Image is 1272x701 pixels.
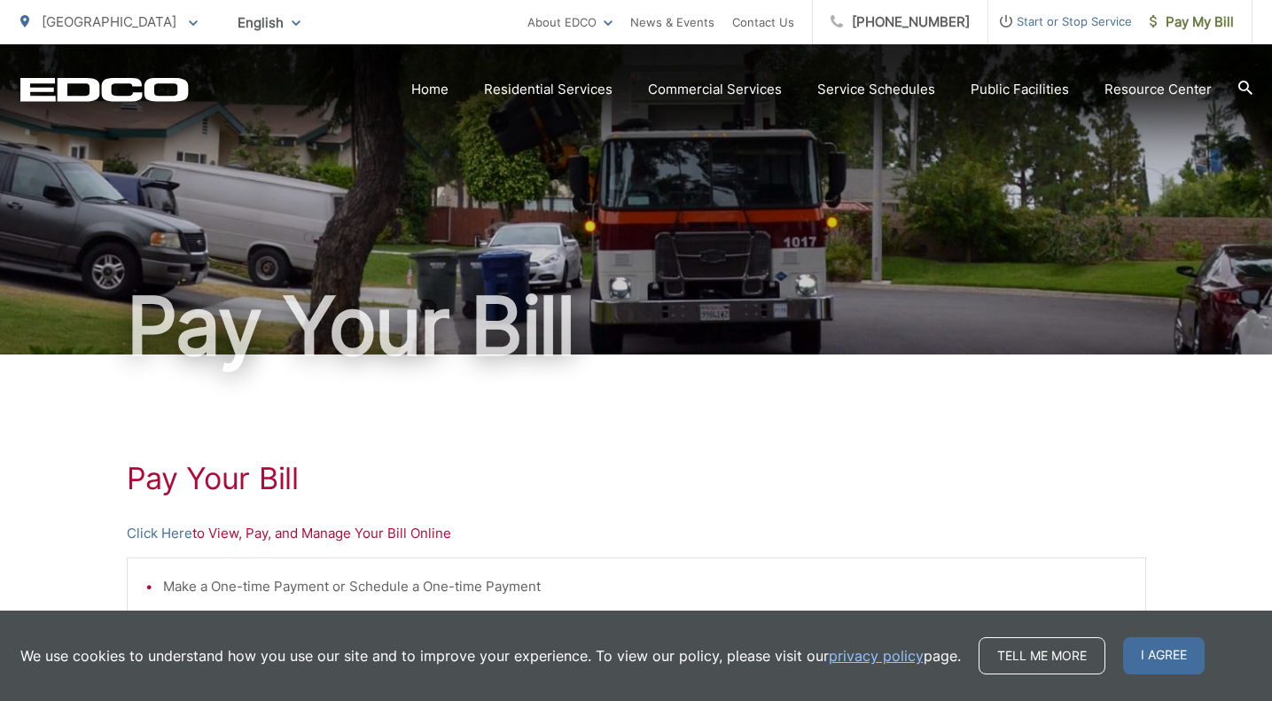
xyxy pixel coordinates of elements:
[630,12,714,33] a: News & Events
[127,523,192,544] a: Click Here
[127,461,1146,496] h1: Pay Your Bill
[648,79,782,100] a: Commercial Services
[127,523,1146,544] p: to View, Pay, and Manage Your Bill Online
[732,12,794,33] a: Contact Us
[829,645,924,666] a: privacy policy
[224,7,314,38] span: English
[20,77,189,102] a: EDCD logo. Return to the homepage.
[484,79,613,100] a: Residential Services
[1104,79,1212,100] a: Resource Center
[817,79,935,100] a: Service Schedules
[20,282,1252,370] h1: Pay Your Bill
[1123,637,1205,674] span: I agree
[411,79,449,100] a: Home
[42,13,176,30] span: [GEOGRAPHIC_DATA]
[971,79,1069,100] a: Public Facilities
[1150,12,1234,33] span: Pay My Bill
[20,645,961,666] p: We use cookies to understand how you use our site and to improve your experience. To view our pol...
[979,637,1105,674] a: Tell me more
[163,576,1128,597] li: Make a One-time Payment or Schedule a One-time Payment
[527,12,613,33] a: About EDCO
